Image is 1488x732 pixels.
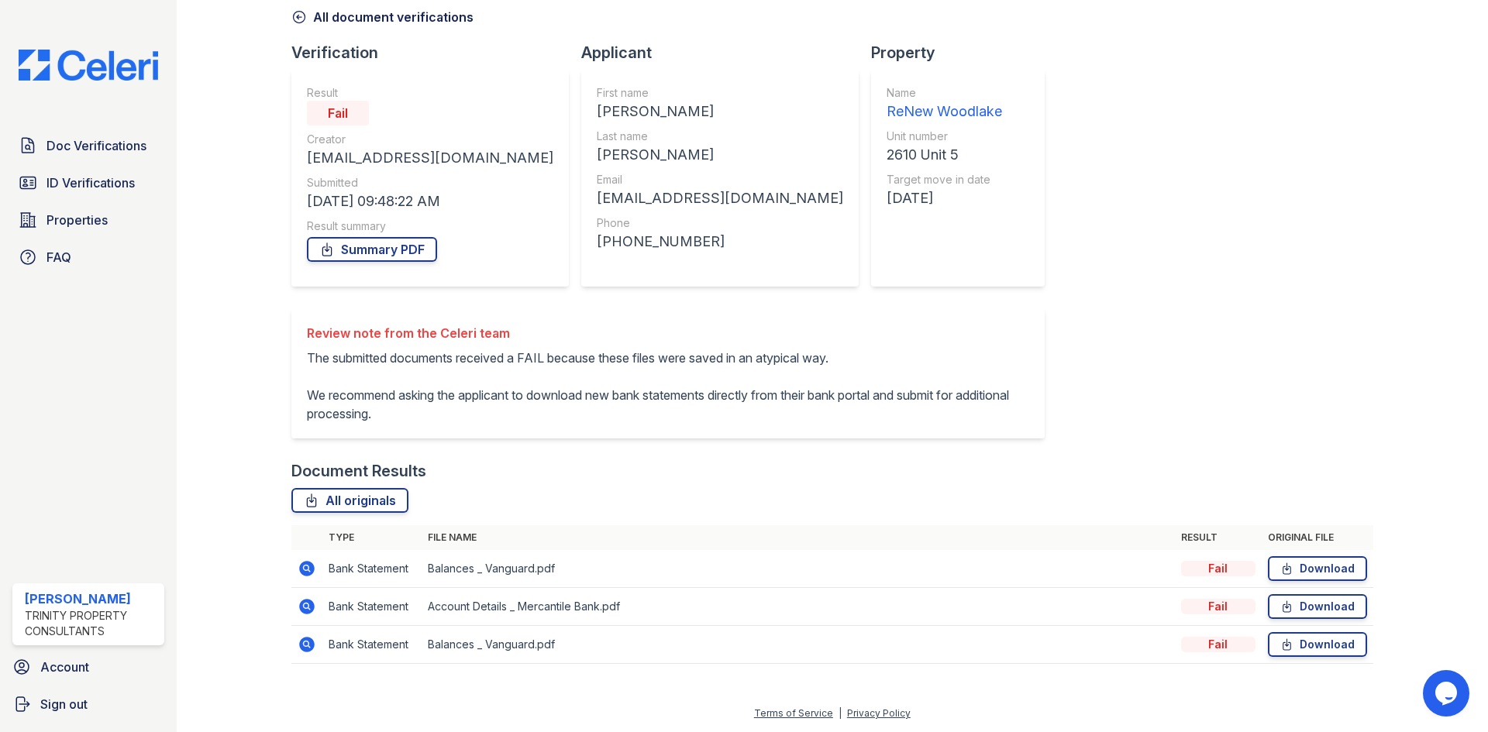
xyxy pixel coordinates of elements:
[1262,525,1373,550] th: Original file
[307,191,553,212] div: [DATE] 09:48:22 AM
[839,707,842,719] div: |
[291,460,426,482] div: Document Results
[1181,599,1255,614] div: Fail
[322,626,422,664] td: Bank Statement
[597,231,843,253] div: [PHONE_NUMBER]
[291,488,408,513] a: All originals
[887,85,1002,122] a: Name ReNew Woodlake
[1268,556,1367,581] a: Download
[887,144,1002,166] div: 2610 Unit 5
[46,136,146,155] span: Doc Verifications
[1181,561,1255,576] div: Fail
[597,101,843,122] div: [PERSON_NAME]
[322,550,422,588] td: Bank Statement
[46,211,108,229] span: Properties
[597,172,843,187] div: Email
[12,242,164,273] a: FAQ
[25,589,158,608] div: [PERSON_NAME]
[6,689,170,720] a: Sign out
[40,658,89,676] span: Account
[422,550,1175,588] td: Balances _ Vanguard.pdf
[46,174,135,192] span: ID Verifications
[25,608,158,639] div: Trinity Property Consultants
[291,8,474,26] a: All document verifications
[871,42,1057,64] div: Property
[322,525,422,550] th: Type
[597,144,843,166] div: [PERSON_NAME]
[1268,632,1367,657] a: Download
[307,132,553,147] div: Creator
[307,147,553,169] div: [EMAIL_ADDRESS][DOMAIN_NAME]
[6,50,170,81] img: CE_Logo_Blue-a8612792a0a2168367f1c8372b55b34899dd931a85d93a1a3d3e32e68fde9ad4.png
[887,187,1002,209] div: [DATE]
[887,101,1002,122] div: ReNew Woodlake
[1268,594,1367,619] a: Download
[581,42,871,64] div: Applicant
[307,324,1029,342] div: Review note from the Celeri team
[12,167,164,198] a: ID Verifications
[12,204,164,235] a: Properties
[887,85,1002,101] div: Name
[422,626,1175,664] td: Balances _ Vanguard.pdf
[6,651,170,682] a: Account
[847,707,911,719] a: Privacy Policy
[12,130,164,161] a: Doc Verifications
[887,129,1002,144] div: Unit number
[422,525,1175,550] th: File name
[307,218,553,234] div: Result summary
[307,237,437,262] a: Summary PDF
[307,349,1029,423] p: The submitted documents received a FAIL because these files were saved in an atypical way. We rec...
[307,175,553,191] div: Submitted
[887,172,1002,187] div: Target move in date
[422,588,1175,626] td: Account Details _ Mercantile Bank.pdf
[597,85,843,101] div: First name
[46,248,71,266] span: FAQ
[322,588,422,626] td: Bank Statement
[291,42,581,64] div: Verification
[1175,525,1262,550] th: Result
[307,85,553,101] div: Result
[40,695,88,713] span: Sign out
[597,215,843,231] div: Phone
[597,129,843,144] div: Last name
[1423,670,1472,717] iframe: chat widget
[597,187,843,209] div: [EMAIL_ADDRESS][DOMAIN_NAME]
[307,101,369,125] div: Fail
[754,707,833,719] a: Terms of Service
[1181,637,1255,652] div: Fail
